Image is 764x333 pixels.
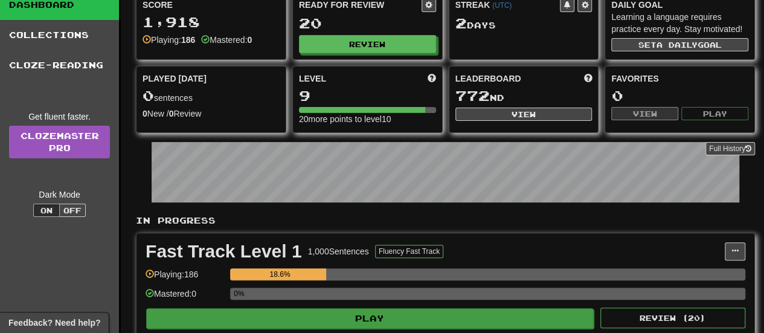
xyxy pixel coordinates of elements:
[611,11,748,35] div: Learning a language requires practice every day. Stay motivated!
[146,268,224,288] div: Playing: 186
[146,288,224,308] div: Mastered: 0
[33,204,60,217] button: On
[455,108,592,121] button: View
[681,107,748,120] button: Play
[455,87,490,104] span: 772
[247,35,252,45] strong: 0
[299,88,436,103] div: 9
[9,126,110,158] a: ClozemasterPro
[455,73,521,85] span: Leaderboard
[143,88,280,104] div: sentences
[299,35,436,53] button: Review
[8,317,100,329] span: Open feedback widget
[299,16,436,31] div: 20
[146,308,594,329] button: Play
[308,245,369,257] div: 1,000 Sentences
[611,107,678,120] button: View
[143,15,280,30] div: 1,918
[136,215,755,227] p: In Progress
[299,73,326,85] span: Level
[656,40,698,49] span: a daily
[143,108,280,120] div: New / Review
[299,113,436,125] div: 20 more points to level 10
[455,16,592,31] div: Day s
[9,189,110,201] div: Dark Mode
[375,245,443,258] button: Fluency Fast Track
[201,34,252,46] div: Mastered:
[143,34,195,46] div: Playing:
[600,308,745,328] button: Review (20)
[455,88,592,104] div: nd
[492,1,512,10] a: (UTC)
[169,109,174,118] strong: 0
[181,35,195,45] strong: 186
[611,38,748,51] button: Seta dailygoal
[583,73,592,85] span: This week in points, UTC
[611,73,748,85] div: Favorites
[143,87,154,104] span: 0
[143,73,207,85] span: Played [DATE]
[428,73,436,85] span: Score more points to level up
[146,242,302,260] div: Fast Track Level 1
[234,268,326,280] div: 18.6%
[59,204,86,217] button: Off
[9,111,110,123] div: Get fluent faster.
[611,88,748,103] div: 0
[455,15,467,31] span: 2
[705,142,755,155] button: Full History
[143,109,147,118] strong: 0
